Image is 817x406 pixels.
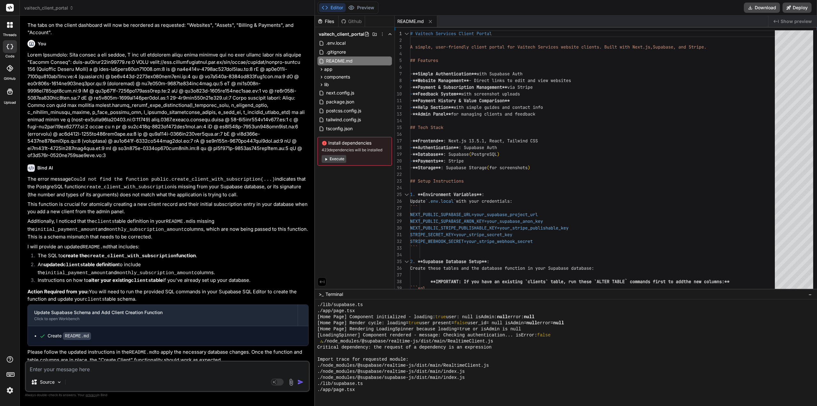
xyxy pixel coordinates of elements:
[395,171,402,178] div: 22
[507,84,533,90] span: via Stripe
[653,44,706,50] span: Supabase, and Stripe.
[395,30,402,37] div: 1
[410,71,413,77] span: -
[35,227,98,232] code: initial_payment_amount
[319,291,324,297] span: >_
[287,379,295,386] img: attachment
[410,238,517,244] span: STRIPE_WEBHOOK_SECRET=your_stripe_webhook_
[395,238,402,245] div: 32
[325,291,343,297] span: Terminal
[395,225,402,231] div: 30
[454,320,468,326] span: false
[346,3,377,12] button: Preview
[325,98,355,106] span: package.json
[27,349,309,364] p: Please follow the updated instructions in the to apply the necessary database changes. Once the f...
[395,91,402,97] div: 10
[410,205,418,211] span: ```
[4,385,15,396] img: settings
[781,18,812,25] span: Show preview
[37,165,53,171] h6: Bind AI
[325,107,362,115] span: postcss.config.js
[517,218,543,224] span: e_anon_key
[319,3,346,12] button: Editor
[410,165,413,170] span: -
[413,84,507,90] span: **Payment & Subscription Management**
[410,151,413,157] span: -
[317,363,489,369] span: ./node_modules/@supabase/realtime-js/dist/main/RealtimeClient.js
[410,84,413,90] span: -
[395,131,402,138] div: 16
[325,39,346,47] span: .env.local
[395,124,402,131] div: 15
[395,97,402,104] div: 11
[57,380,62,385] img: Pick Models
[48,333,91,339] div: Create
[524,314,535,320] span: null
[443,158,464,164] span: : Stripe
[413,78,469,83] span: **Website Management**
[3,32,17,38] label: threads
[95,219,115,224] code: clients
[317,381,363,387] span: ./lib/supabase.ts
[34,309,291,316] div: Update Supabase Schema and Add Client Creation Function
[297,379,304,385] img: icon
[395,198,402,205] div: 26
[315,18,338,25] div: Files
[395,231,402,238] div: 31
[459,145,497,150] span: : Supabase Auth
[410,232,512,237] span: STRIPE_SECRET_KEY=your_stripe_secret_key
[395,252,402,258] div: 34
[443,138,538,144] span: : Next.js 13.5.1, React, Tailwind CSS
[317,387,355,393] span: ./app/page.tsx
[317,375,465,381] span: ./node_modules/@supabase/supabase-js/dist/main/index.js
[322,147,388,153] span: 423 dependencies will be installed
[395,265,402,272] div: 36
[27,201,309,215] p: This function is crucial for atomically creating a new client record and their initial subscripti...
[517,225,569,231] span: ripe_publishable_key
[408,320,419,326] span: true
[84,184,173,190] code: create_client_with_subscription
[477,71,523,77] span: with Supabase Auth
[325,116,362,124] span: tailwind.config.js
[468,320,527,326] span: user_id= null isAdmin=
[410,225,517,231] span: NEXT_PUBLIC_STRIPE_PUBLISHABLE_KEY=your_st
[106,227,184,232] code: monthly_subscription_amount
[558,279,683,284] span: le, run these `ALTER TABLE` commands first to add
[471,151,497,157] span: PostgreSQL
[435,314,446,320] span: true
[317,344,492,350] span: Critical dependency: the request of a dependency is an expression
[441,165,487,170] span: : Supabase Storage
[397,18,424,25] span: README.md
[456,198,512,204] span: with your credentials:
[410,285,425,291] span: ```sql
[395,84,402,91] div: 9
[317,314,435,320] span: [Home Page] Component initialized - loading:
[25,392,310,398] p: Always double-check its answers. Your in Bind
[395,191,402,198] div: 25
[4,100,16,105] label: Upload
[27,176,309,199] p: The error message indicates that the PostgreSQL function is missing from your Supabase database, ...
[395,178,402,184] div: 23
[537,320,553,326] span: error=
[395,138,402,144] div: 17
[27,218,309,241] p: Additionally, I noticed that the table definition in your is missing the and columns, which are n...
[410,57,438,63] span: ## Features
[395,144,402,151] div: 18
[497,314,508,320] span: null
[395,151,402,158] div: 19
[410,98,413,103] span: -
[63,332,91,340] code: README.md
[325,89,355,97] span: next.config.js
[410,218,517,224] span: NEXT_PUBLIC_SUPABASE_ANON_KEY=your_supabas
[418,192,482,197] span: **Environment Variables**
[27,288,309,303] p: You will need to run the provided SQL commands in your Supabase SQL Editor to create the function...
[410,44,528,50] span: A simple, user-friendly client portal for Vait
[443,151,469,157] span: : Supabase
[410,78,413,83] span: -
[166,219,192,224] code: README.md
[469,151,471,157] span: (
[451,111,535,117] span: for managing clients and feedback
[553,320,564,326] span: null
[744,3,780,13] button: Download
[395,117,402,124] div: 14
